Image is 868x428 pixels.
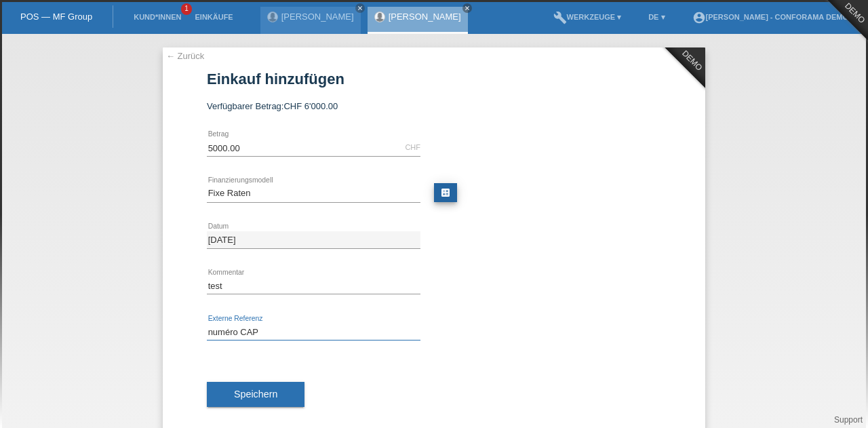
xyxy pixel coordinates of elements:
i: close [464,5,471,12]
span: 1 [181,3,192,15]
a: close [355,3,365,13]
a: close [462,3,472,13]
h1: Einkauf hinzufügen [207,71,661,87]
a: buildWerkzeuge ▾ [547,13,629,21]
i: build [553,11,567,24]
a: ← Zurück [166,51,204,61]
i: calculate [440,187,451,198]
a: POS — MF Group [20,12,92,22]
a: DE ▾ [642,13,671,21]
i: account_circle [692,11,706,24]
a: Support [834,415,863,425]
div: Verfügbarer Betrag: [207,101,661,111]
span: CHF 6'000.00 [283,101,338,111]
a: [PERSON_NAME] [281,12,354,22]
button: Speichern [207,382,304,408]
a: Einkäufe [188,13,239,21]
a: [PERSON_NAME] [389,12,461,22]
i: close [357,5,363,12]
a: Kund*innen [127,13,188,21]
div: CHF [405,143,420,151]
span: Speichern [234,389,277,400]
a: account_circle[PERSON_NAME] - Conforama Demo ▾ [686,13,861,21]
a: calculate [434,183,457,202]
